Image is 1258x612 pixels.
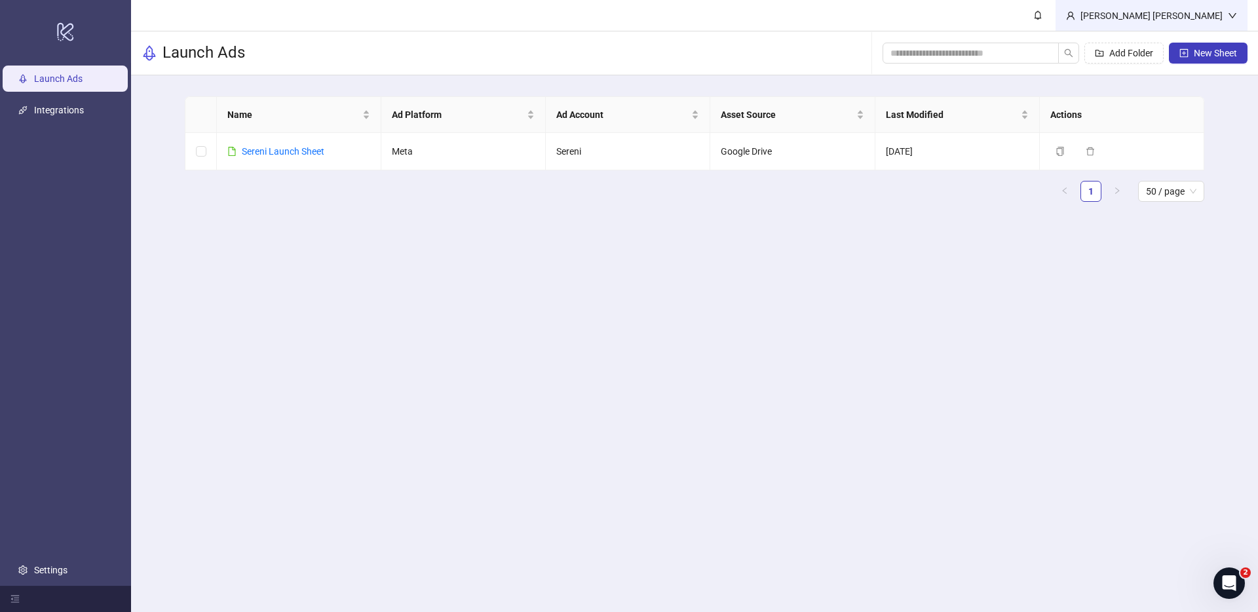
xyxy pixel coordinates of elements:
a: Settings [34,565,67,575]
span: bell [1033,10,1042,20]
button: New Sheet [1169,43,1248,64]
th: Name [217,97,381,133]
div: Page Size [1138,181,1204,202]
span: delete [1086,147,1095,156]
span: copy [1056,147,1065,156]
li: 1 [1080,181,1101,202]
li: Previous Page [1054,181,1075,202]
td: [DATE] [875,133,1040,170]
td: Meta [381,133,546,170]
th: Actions [1040,97,1204,133]
span: plus-square [1179,48,1189,58]
th: Last Modified [875,97,1040,133]
span: Ad Platform [392,107,524,122]
th: Ad Account [546,97,710,133]
button: left [1054,181,1075,202]
span: folder-add [1095,48,1104,58]
span: left [1061,187,1069,195]
span: right [1113,187,1121,195]
iframe: Intercom live chat [1213,567,1245,599]
span: file [227,147,237,156]
button: right [1107,181,1128,202]
th: Asset Source [710,97,875,133]
span: Ad Account [556,107,689,122]
h3: Launch Ads [162,43,245,64]
span: user [1066,11,1075,20]
span: down [1228,11,1237,20]
span: 2 [1240,567,1251,578]
td: Sereni [546,133,710,170]
a: Sereni Launch Sheet [242,146,324,157]
span: Last Modified [886,107,1018,122]
button: Add Folder [1084,43,1164,64]
a: Launch Ads [34,73,83,84]
span: menu-fold [10,594,20,603]
span: Asset Source [721,107,853,122]
span: rocket [142,45,157,61]
a: Integrations [34,105,84,115]
th: Ad Platform [381,97,546,133]
div: [PERSON_NAME] [PERSON_NAME] [1075,9,1228,23]
span: 50 / page [1146,182,1196,201]
span: Name [227,107,360,122]
span: search [1064,48,1073,58]
li: Next Page [1107,181,1128,202]
span: Add Folder [1109,48,1153,58]
a: 1 [1081,182,1101,201]
td: Google Drive [710,133,875,170]
span: New Sheet [1194,48,1237,58]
